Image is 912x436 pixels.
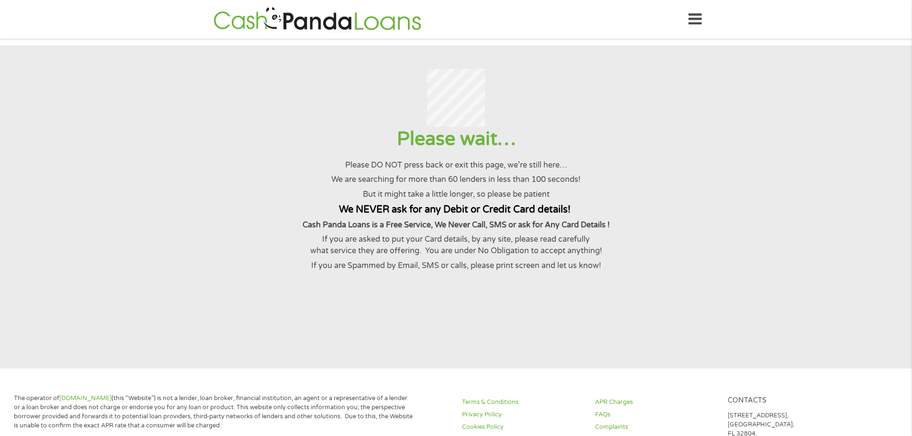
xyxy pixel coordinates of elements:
a: Terms & Conditions [462,398,584,407]
strong: We NEVER ask for any Debit or Credit Card details! [339,203,571,215]
h4: Contacts [728,396,849,405]
a: FAQs [595,410,717,419]
a: Privacy Policy [462,410,584,419]
p: But it might take a little longer, so please be patient [11,189,900,200]
strong: Cash Panda Loans is a Free Service, We Never Call, SMS or ask for Any Card Details ! [303,220,610,230]
h1: Please wait… [11,127,900,151]
a: Cookies Policy [462,423,584,432]
p: If you are asked to put your Card details, by any site, please read carefully what service they a... [11,234,900,257]
img: GetLoanNow Logo [211,6,424,33]
a: APR Charges [595,398,717,407]
p: The operator of (this “Website”) is not a lender, loan broker, financial institution, an agent or... [14,394,413,430]
a: Complaints [595,423,717,432]
p: Please DO NOT press back or exit this page, we’re still here… [11,159,900,171]
p: If you are Spammed by Email, SMS or calls, please print screen and let us know! [11,260,900,271]
p: We are searching for more than 60 lenders in less than 100 seconds! [11,174,900,185]
a: [DOMAIN_NAME] [59,394,112,402]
